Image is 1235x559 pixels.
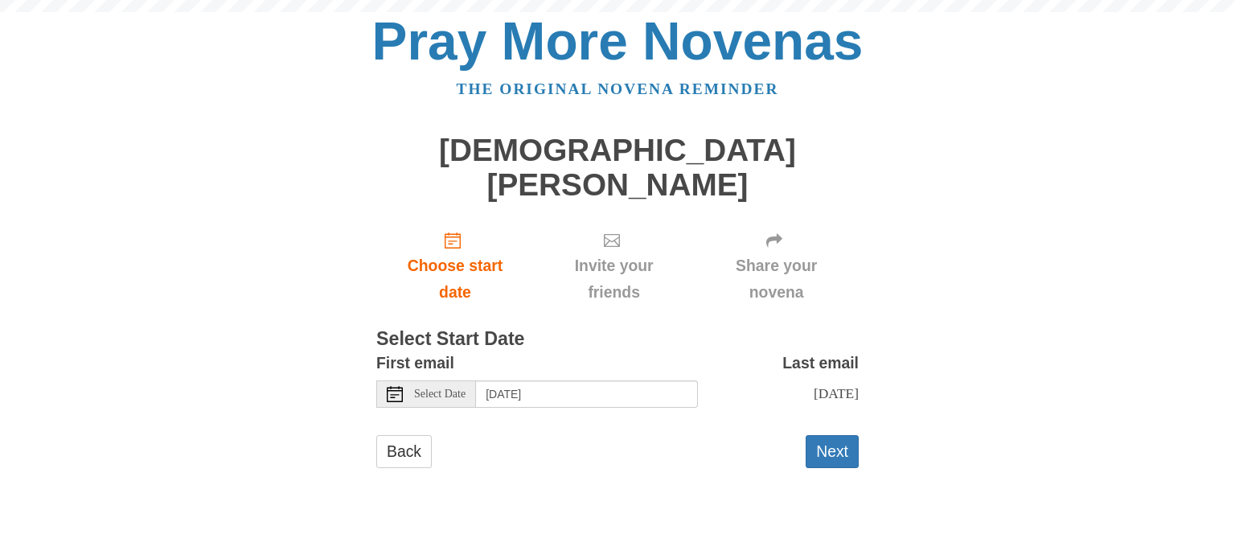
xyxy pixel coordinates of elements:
[376,134,859,202] h1: [DEMOGRAPHIC_DATA][PERSON_NAME]
[376,329,859,350] h3: Select Start Date
[694,218,859,314] div: Click "Next" to confirm your start date first.
[550,253,678,306] span: Invite your friends
[710,253,843,306] span: Share your novena
[534,218,694,314] div: Click "Next" to confirm your start date first.
[782,350,859,376] label: Last email
[457,80,779,97] a: The original novena reminder
[372,11,864,71] a: Pray More Novenas
[376,218,534,314] a: Choose start date
[392,253,518,306] span: Choose start date
[414,388,466,400] span: Select Date
[376,435,432,468] a: Back
[814,385,859,401] span: [DATE]
[376,350,454,376] label: First email
[806,435,859,468] button: Next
